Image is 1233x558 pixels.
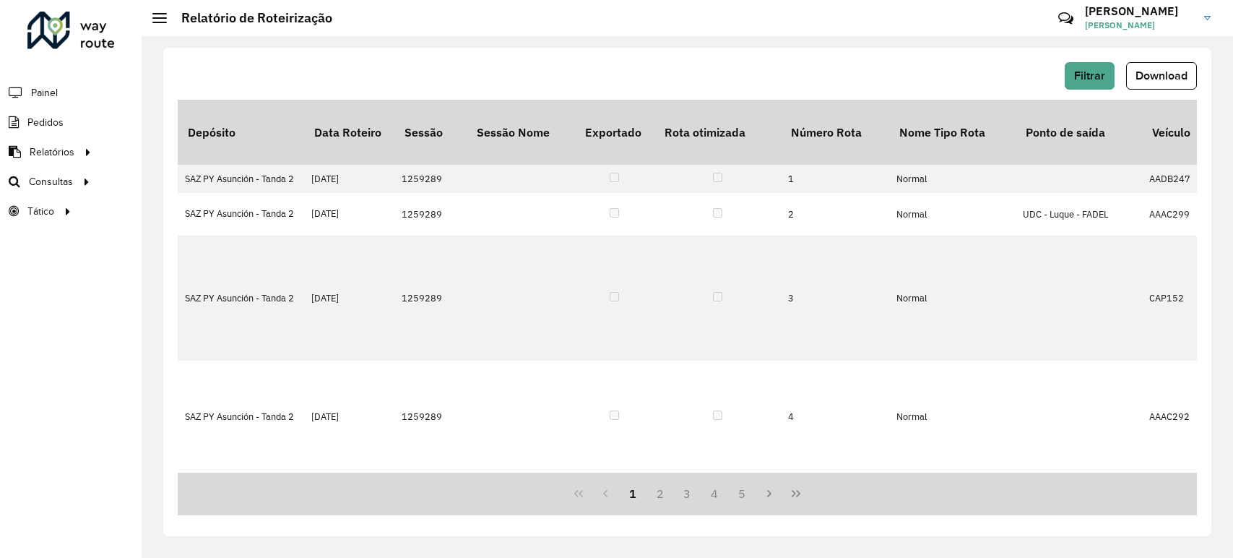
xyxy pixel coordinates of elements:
[1065,62,1115,90] button: Filtrar
[304,165,394,193] td: [DATE]
[304,236,394,361] td: [DATE]
[394,100,467,165] th: Sessão
[1142,165,1214,193] td: AADB247
[167,10,332,26] h2: Relatório de Roteirização
[781,165,889,193] td: 1
[394,473,467,515] td: 1259289
[304,473,394,515] td: [DATE]
[1085,19,1193,32] span: [PERSON_NAME]
[646,480,674,507] button: 2
[1142,236,1214,361] td: CAP152
[889,193,1016,235] td: Normal
[781,193,889,235] td: 2
[1126,62,1197,90] button: Download
[1142,361,1214,472] td: AAAC292
[178,193,304,235] td: SAZ PY Asunción - Tanda 2
[781,100,889,165] th: Número Rota
[31,85,58,100] span: Painel
[394,361,467,472] td: 1259289
[394,193,467,235] td: 1259289
[889,100,1016,165] th: Nome Tipo Rota
[178,361,304,472] td: SAZ PY Asunción - Tanda 2
[30,145,74,160] span: Relatórios
[701,480,728,507] button: 4
[781,361,889,472] td: 4
[619,480,646,507] button: 1
[178,236,304,361] td: SAZ PY Asunción - Tanda 2
[178,473,304,515] td: SAZ PY Asunción - Tanda 2
[178,165,304,193] td: SAZ PY Asunción - Tanda 2
[889,165,1016,193] td: Normal
[889,361,1016,472] td: Normal
[1085,4,1193,18] h3: [PERSON_NAME]
[304,193,394,235] td: [DATE]
[1016,100,1142,165] th: Ponto de saída
[27,115,64,130] span: Pedidos
[1142,473,1214,515] td: HAS652
[304,361,394,472] td: [DATE]
[394,165,467,193] td: 1259289
[781,236,889,361] td: 3
[29,174,73,189] span: Consultas
[1135,69,1187,82] span: Download
[889,473,1016,515] td: Normal
[178,100,304,165] th: Depósito
[575,100,654,165] th: Exportado
[1016,193,1142,235] td: UDC - Luque - FADEL
[27,204,54,219] span: Tático
[304,100,394,165] th: Data Roteiro
[756,480,783,507] button: Next Page
[782,480,810,507] button: Last Page
[674,480,701,507] button: 3
[394,236,467,361] td: 1259289
[728,480,756,507] button: 5
[781,473,889,515] td: 5
[1074,69,1105,82] span: Filtrar
[654,100,781,165] th: Rota otimizada
[1142,100,1214,165] th: Veículo
[1050,3,1081,34] a: Contato Rápido
[467,100,575,165] th: Sessão Nome
[889,236,1016,361] td: Normal
[1142,193,1214,235] td: AAAC299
